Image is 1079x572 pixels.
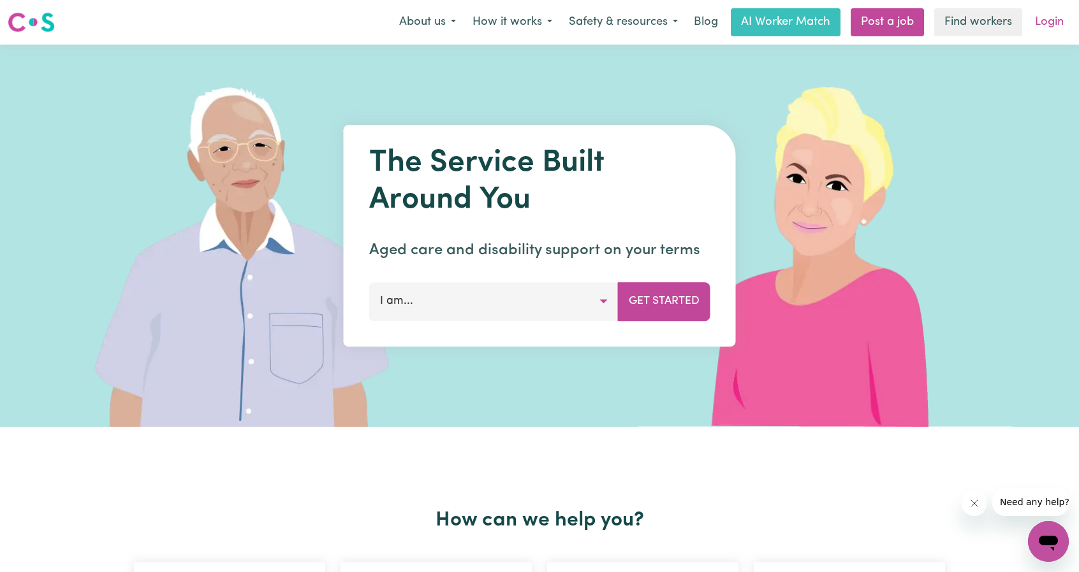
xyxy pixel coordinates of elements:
button: About us [391,9,464,36]
button: Safety & resources [561,9,686,36]
iframe: Close message [962,490,987,516]
a: Login [1027,8,1071,36]
img: Careseekers logo [8,11,55,34]
a: AI Worker Match [731,8,840,36]
a: Post a job [851,8,924,36]
a: Find workers [934,8,1022,36]
h2: How can we help you? [126,508,953,533]
a: Blog [686,8,726,36]
h1: The Service Built Around You [369,145,710,218]
button: How it works [464,9,561,36]
p: Aged care and disability support on your terms [369,239,710,262]
iframe: Button to launch messaging window [1028,521,1069,562]
span: Need any help? [8,9,77,19]
a: Careseekers logo [8,8,55,37]
button: Get Started [618,282,710,320]
button: I am... [369,282,619,320]
iframe: Message from company [992,488,1069,516]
